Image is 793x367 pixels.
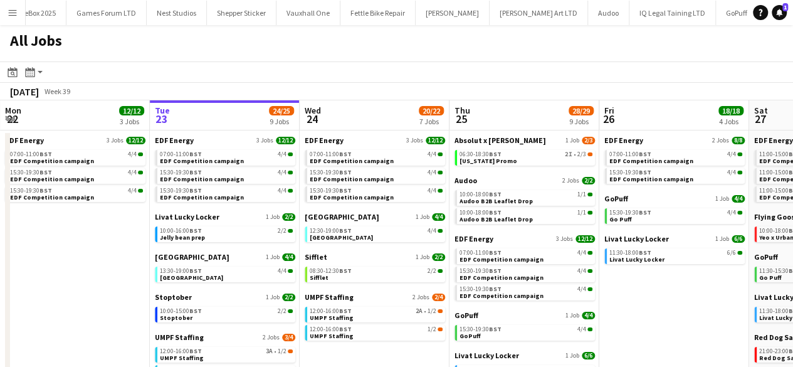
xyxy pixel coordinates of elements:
[189,347,202,355] span: BST
[454,351,519,360] span: Livat Lucky Locker
[266,348,273,354] span: 3A
[565,151,572,157] span: 2I
[303,112,321,126] span: 24
[460,285,592,299] a: 15:30-19:30BST4/4EDF Competition campaign
[189,186,202,194] span: BST
[160,226,293,241] a: 10:00-16:00BST2/2Jelly bean prep
[339,307,352,315] span: BST
[754,136,793,145] span: EDF Energy
[604,194,745,203] a: GoPuff1 Job4/4
[155,292,295,332] div: Stoptober1 Job2/210:00-15:00BST2/2Stoptober
[5,136,145,145] a: EDF Energy3 Jobs12/12
[266,294,280,301] span: 1 Job
[460,286,502,292] span: 15:30-19:30
[310,325,443,339] a: 12:00-16:00BST1/2UMPF Staffing
[609,168,742,183] a: 15:30-19:30BST4/4EDF Competition campaign
[454,176,595,185] a: Audoo2 Jobs2/2
[305,212,445,221] a: [GEOGRAPHIC_DATA]1 Job4/4
[569,117,593,126] div: 9 Jobs
[339,150,352,158] span: BST
[128,169,137,176] span: 4/4
[759,274,782,282] span: Go Puff
[460,274,544,282] span: EDF Competition campaign
[155,212,295,221] a: Livat Lucky Locker1 Job2/2
[305,292,445,343] div: UMPF Staffing2 Jobs2/412:00-16:00BST2A•1/2UMPF Staffing12:00-16:00BST1/2UMPF Staffing
[604,234,669,243] span: Livat Lucky Locker
[565,312,579,319] span: 1 Job
[39,186,52,194] span: BST
[454,311,595,351] div: GoPuff1 Job4/415:30-19:30BST4/4GoPuff
[207,1,276,25] button: Shepper Sticker
[732,195,745,203] span: 4/4
[460,151,502,157] span: 06:30-18:30
[604,234,745,267] div: Livat Lucky Locker1 Job6/611:30-18:00BST6/6Livat Lucky Locker
[155,252,229,262] span: London Southend Airport
[460,268,502,274] span: 15:30-19:30
[582,312,595,319] span: 4/4
[310,228,352,234] span: 12:30-19:00
[278,348,286,354] span: 1/2
[577,250,586,256] span: 4/4
[416,308,423,314] span: 2A
[460,157,517,165] span: Maryland Promo
[160,308,202,314] span: 10:00-15:00
[305,212,379,221] span: London Southend Airport
[155,136,194,145] span: EDF Energy
[716,1,758,25] button: GoPuff
[160,307,293,321] a: 10:00-15:00BST2/2Stoptober
[577,268,586,274] span: 4/4
[305,252,445,262] a: Sifflet1 Job2/2
[10,151,52,157] span: 07:00-11:00
[155,332,204,342] span: UMPF Staffing
[288,189,293,193] span: 4/4
[160,354,204,362] span: UMPF Staffing
[565,352,579,359] span: 1 Job
[266,213,280,221] span: 1 Job
[460,210,502,216] span: 10:00-18:00
[39,168,52,176] span: BST
[754,105,768,116] span: Sat
[310,151,352,157] span: 07:00-11:00
[432,294,445,301] span: 2/4
[604,136,745,194] div: EDF Energy2 Jobs8/807:00-11:00BST4/4EDF Competition campaign15:30-19:30BST4/4EDF Competition camp...
[732,137,745,144] span: 8/8
[278,169,286,176] span: 4/4
[160,233,205,242] span: Jelly bean prep
[629,1,716,25] button: IQ Legal Taining LTD
[460,215,533,223] span: Audoo B2B Leaflet Drop
[155,252,295,262] a: [GEOGRAPHIC_DATA]1 Job4/4
[10,193,94,201] span: EDF Competition campaign
[305,136,344,145] span: EDF Energy
[155,332,295,342] a: UMPF Staffing2 Jobs3/4
[256,137,273,144] span: 3 Jobs
[416,1,490,25] button: [PERSON_NAME]
[715,195,729,203] span: 1 Job
[587,193,592,196] span: 1/1
[428,268,436,274] span: 2/2
[454,176,477,185] span: Audoo
[489,285,502,293] span: BST
[270,117,293,126] div: 9 Jobs
[460,191,502,198] span: 10:00-18:00
[282,253,295,261] span: 4/4
[460,292,544,300] span: EDF Competition campaign
[288,171,293,174] span: 4/4
[153,112,170,126] span: 23
[577,286,586,292] span: 4/4
[305,136,445,145] a: EDF Energy3 Jobs12/12
[160,347,293,361] a: 12:00-16:00BST3A•1/2UMPF Staffing
[160,274,223,282] span: Southend Airport
[419,106,444,115] span: 20/22
[310,175,394,183] span: EDF Competition campaign
[426,137,445,144] span: 12/12
[189,267,202,275] span: BST
[453,112,470,126] span: 25
[752,112,768,126] span: 27
[189,150,202,158] span: BST
[718,106,743,115] span: 18/18
[155,105,170,116] span: Tue
[128,151,137,157] span: 4/4
[406,137,423,144] span: 3 Jobs
[582,352,595,359] span: 6/6
[10,157,94,165] span: EDF Competition campaign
